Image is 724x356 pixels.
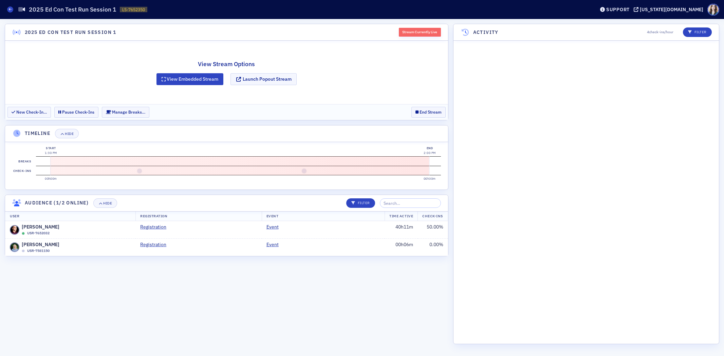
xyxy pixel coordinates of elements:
[29,5,116,14] h1: 2025 Ed Con Test Run Session 1
[634,7,706,12] button: [US_STATE][DOMAIN_NAME]
[65,132,74,136] div: Hide
[473,29,499,36] h4: Activity
[683,27,712,37] button: Filter
[385,221,418,238] td: 40h11m
[22,223,59,231] span: [PERSON_NAME]
[103,201,112,205] div: Hide
[230,73,297,85] button: Launch Popout Stream
[25,199,89,206] h4: Audience (1/2 online)
[22,241,59,248] span: [PERSON_NAME]
[22,250,25,253] div: Offline
[266,241,284,248] a: Event
[22,232,25,235] div: Online
[5,211,135,221] th: User
[385,239,418,256] td: 00h06m
[102,107,149,117] button: Manage Breaks…
[346,198,375,208] button: Filter
[54,107,98,117] button: Pause Check-Ins
[156,60,297,68] h2: View Stream Options
[424,151,435,155] time: 2:00 PM
[7,107,51,117] button: New Check-In…
[606,6,630,13] div: Support
[351,200,370,206] p: Filter
[45,151,57,155] time: 1:30 PM
[140,223,171,231] a: Registration
[385,211,418,221] th: Time Active
[156,73,224,85] button: View Embedded Stream
[707,4,719,16] span: Profile
[424,177,436,180] time: 00h30m
[55,129,79,138] button: Hide
[640,6,703,13] div: [US_STATE][DOMAIN_NAME]
[417,211,448,221] th: Check-Ins
[12,166,32,176] label: Check-ins
[262,211,385,221] th: Event
[418,239,448,256] td: 0.00 %
[399,28,441,37] div: Stream Currently Live
[122,7,145,13] span: LS-7652350
[27,248,50,254] span: USR-7581150
[45,177,57,180] time: 00h00m
[411,107,446,117] button: End Stream
[45,146,57,151] div: Start
[424,146,435,151] div: End
[266,223,284,231] a: Event
[17,157,33,166] label: Breaks
[647,29,673,35] span: 4 check-ins/hour
[135,211,261,221] th: Registration
[380,198,441,208] input: Search…
[688,29,707,35] p: Filter
[418,221,448,238] td: 50.00 %
[25,29,116,36] h4: 2025 Ed Con Test Run Session 1
[27,231,50,236] span: USR-7652032
[93,198,117,208] button: Hide
[140,241,171,248] a: Registration
[25,130,50,137] h4: Timeline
